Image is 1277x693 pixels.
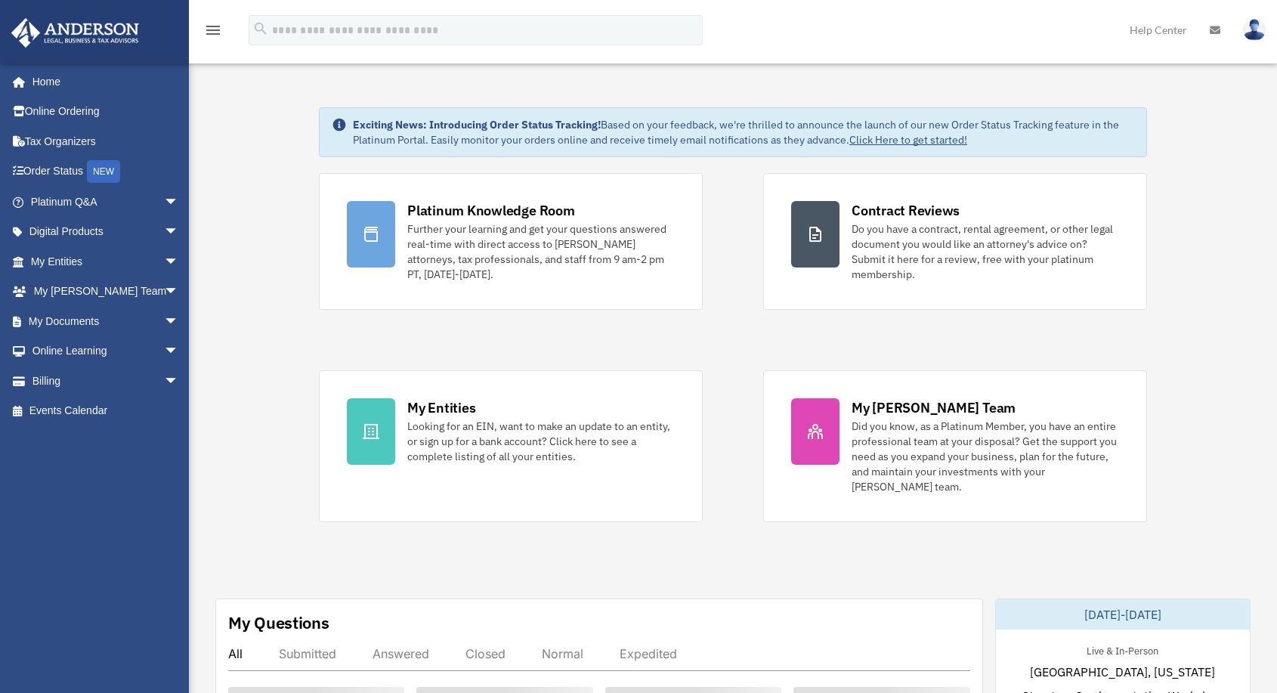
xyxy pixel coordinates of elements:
[11,336,202,367] a: Online Learningarrow_drop_down
[465,646,506,661] div: Closed
[228,611,329,634] div: My Questions
[11,217,202,247] a: Digital Productsarrow_drop_down
[164,187,194,218] span: arrow_drop_down
[852,398,1016,417] div: My [PERSON_NAME] Team
[252,20,269,37] i: search
[11,156,202,187] a: Order StatusNEW
[11,306,202,336] a: My Documentsarrow_drop_down
[164,336,194,367] span: arrow_drop_down
[407,398,475,417] div: My Entities
[407,419,675,464] div: Looking for an EIN, want to make an update to an entity, or sign up for a bank account? Click her...
[1243,19,1266,41] img: User Pic
[11,366,202,396] a: Billingarrow_drop_down
[87,160,120,183] div: NEW
[763,173,1147,310] a: Contract Reviews Do you have a contract, rental agreement, or other legal document you would like...
[11,246,202,277] a: My Entitiesarrow_drop_down
[542,646,583,661] div: Normal
[228,646,243,661] div: All
[164,277,194,308] span: arrow_drop_down
[852,419,1119,494] div: Did you know, as a Platinum Member, you have an entire professional team at your disposal? Get th...
[353,118,601,131] strong: Exciting News: Introducing Order Status Tracking!
[164,217,194,248] span: arrow_drop_down
[319,173,703,310] a: Platinum Knowledge Room Further your learning and get your questions answered real-time with dire...
[11,97,202,127] a: Online Ordering
[204,21,222,39] i: menu
[849,133,967,147] a: Click Here to get started!
[164,366,194,397] span: arrow_drop_down
[11,396,202,426] a: Events Calendar
[852,201,960,220] div: Contract Reviews
[11,67,194,97] a: Home
[164,246,194,277] span: arrow_drop_down
[164,306,194,337] span: arrow_drop_down
[204,26,222,39] a: menu
[373,646,429,661] div: Answered
[353,117,1134,147] div: Based on your feedback, we're thrilled to announce the launch of our new Order Status Tracking fe...
[852,221,1119,282] div: Do you have a contract, rental agreement, or other legal document you would like an attorney's ad...
[1030,663,1215,681] span: [GEOGRAPHIC_DATA], [US_STATE]
[319,370,703,522] a: My Entities Looking for an EIN, want to make an update to an entity, or sign up for a bank accoun...
[407,221,675,282] div: Further your learning and get your questions answered real-time with direct access to [PERSON_NAM...
[7,18,144,48] img: Anderson Advisors Platinum Portal
[763,370,1147,522] a: My [PERSON_NAME] Team Did you know, as a Platinum Member, you have an entire professional team at...
[279,646,336,661] div: Submitted
[11,126,202,156] a: Tax Organizers
[11,277,202,307] a: My [PERSON_NAME] Teamarrow_drop_down
[1074,642,1170,657] div: Live & In-Person
[407,201,575,220] div: Platinum Knowledge Room
[996,599,1251,630] div: [DATE]-[DATE]
[11,187,202,217] a: Platinum Q&Aarrow_drop_down
[620,646,677,661] div: Expedited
